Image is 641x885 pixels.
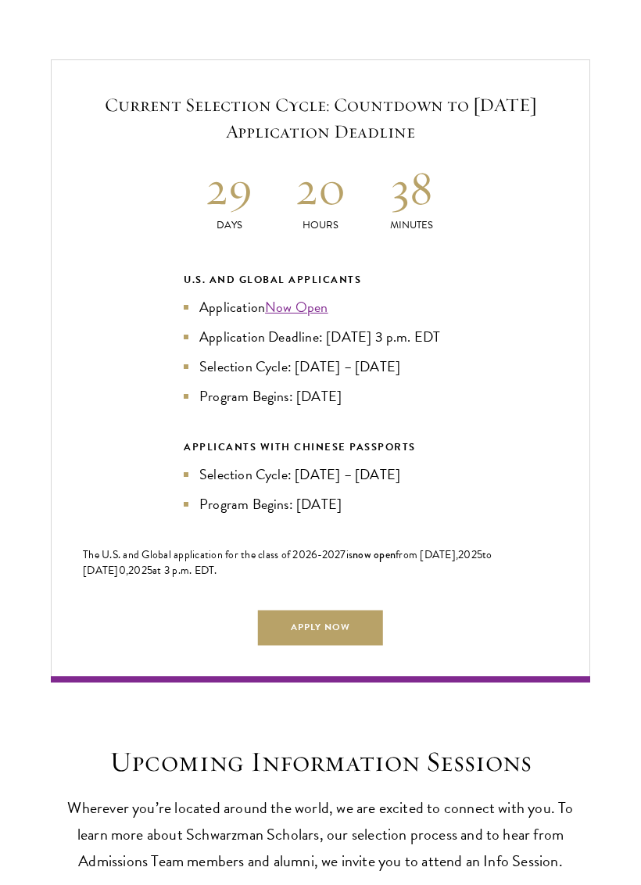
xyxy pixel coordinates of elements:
p: Minutes [366,217,457,234]
span: is [346,546,353,563]
span: 7 [340,546,346,563]
h2: 20 [275,159,367,217]
span: at 3 p.m. EDT. [152,562,217,579]
li: Selection Cycle: [DATE] – [DATE] [184,356,457,378]
a: Apply Now [258,610,383,645]
h2: Upcoming Information Sessions [51,745,590,779]
p: Days [184,217,275,234]
p: Wherever you’re located around the world, we are excited to connect with you. To learn more about... [51,794,590,874]
h2: 38 [366,159,457,217]
h2: 29 [184,159,275,217]
p: Hours [275,217,367,234]
li: Program Begins: [DATE] [184,493,457,515]
span: 5 [477,546,482,563]
div: U.S. and Global Applicants [184,271,457,288]
h5: Current Selection Cycle: Countdown to [DATE] Application Deadline [83,91,558,145]
span: -202 [317,546,340,563]
li: Selection Cycle: [DATE] – [DATE] [184,464,457,485]
span: 202 [128,562,147,579]
span: from [DATE], [396,546,458,563]
span: 0 [119,562,126,579]
li: Program Begins: [DATE] [184,385,457,407]
li: Application Deadline: [DATE] 3 p.m. EDT [184,326,457,348]
span: , [126,562,128,579]
div: APPLICANTS WITH CHINESE PASSPORTS [184,439,457,456]
span: 6 [311,546,317,563]
li: Application [184,296,457,318]
a: Now Open [265,296,328,317]
span: now open [353,546,396,562]
span: 202 [458,546,477,563]
span: The U.S. and Global application for the class of 202 [83,546,311,563]
span: to [DATE] [83,546,492,579]
span: 5 [147,562,152,579]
